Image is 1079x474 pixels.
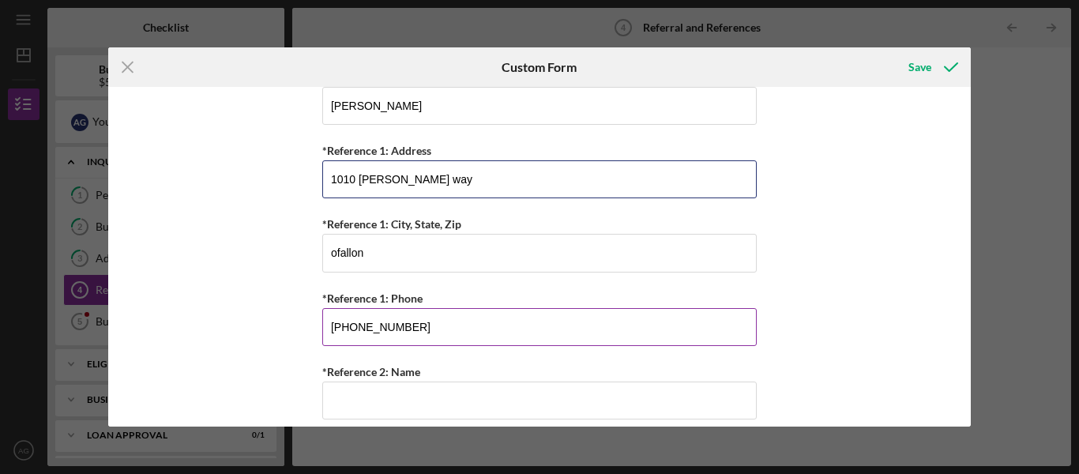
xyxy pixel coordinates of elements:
[908,51,931,83] div: Save
[322,365,420,378] label: *Reference 2: Name
[322,144,431,157] label: *Reference 1: Address
[502,60,577,74] h6: Custom Form
[322,292,423,305] label: *Reference 1: Phone
[893,51,971,83] button: Save
[322,217,461,231] label: *Reference 1: City, State, Zip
